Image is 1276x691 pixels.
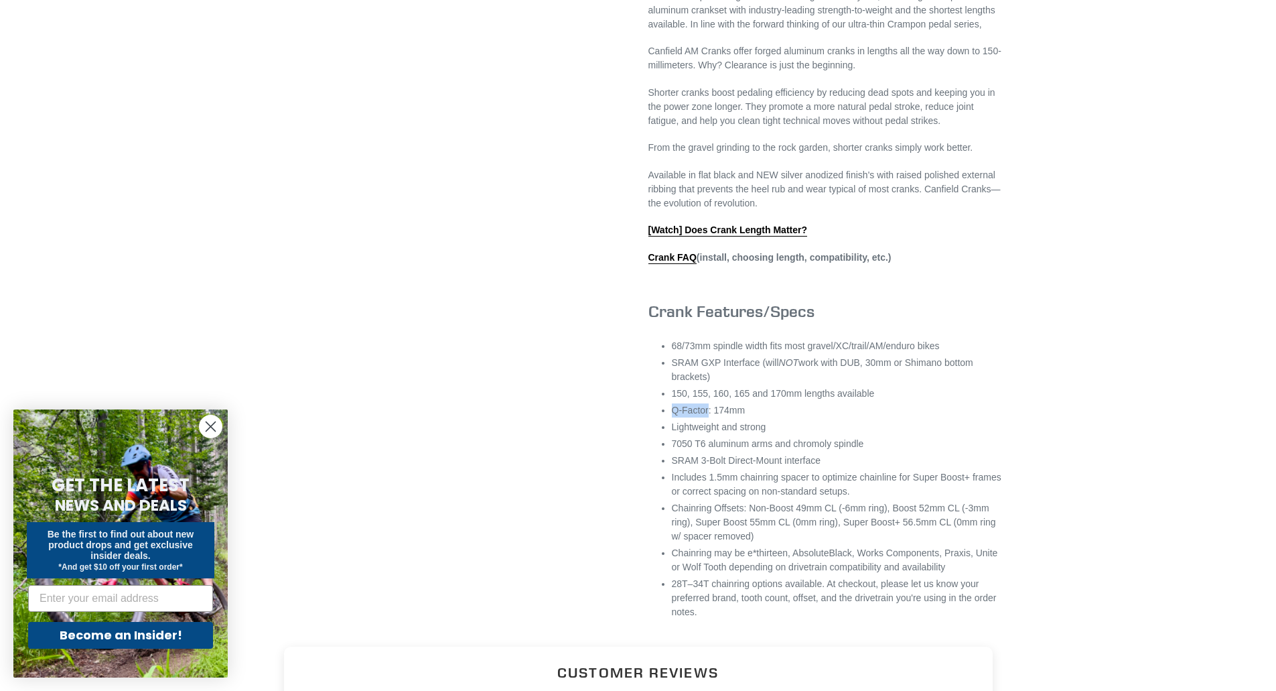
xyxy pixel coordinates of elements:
[672,420,1003,434] li: Lightweight and strong
[672,387,1003,401] li: 150, 155, 160, 165 and 170mm lengths available
[672,546,1003,574] li: Chainring may be e*thirteen, AbsoluteBlack, Works Components, Praxis, Unite or Wolf Tooth dependi...
[672,403,1003,418] li: Q-Factor: 174mm
[648,141,1003,155] p: From the gravel grinding to the rock garden, shorter cranks simply work better.
[648,44,1003,72] p: Canfield AM Cranks offer forged aluminum cranks in lengths all the way down to 150-millimeters. W...
[295,663,982,682] h2: Customer Reviews
[672,437,1003,451] li: 7050 T6 aluminum arms and chromoly spindle
[648,252,892,264] strong: (install, choosing length, compatibility, etc.)
[672,501,1003,544] li: Chainring Offsets: Non-Boost 49mm CL (-6mm ring), Boost 52mm CL (-3mm ring), Super Boost 55mm CL ...
[672,577,1003,619] li: 28T–34T chainring options available. At checkout, please let us know your preferred brand, tooth ...
[648,168,1003,210] p: Available in flat black and NEW silver anodized finish's with raised polished external ribbing th...
[28,585,213,612] input: Enter your email address
[28,622,213,649] button: Become an Insider!
[672,454,1003,468] li: SRAM 3-Bolt Direct-Mount interface
[58,562,182,572] span: *And get $10 off your first order*
[48,529,194,561] span: Be the first to find out about new product drops and get exclusive insider deals.
[648,302,1003,321] h3: Crank Features/Specs
[648,225,808,237] a: [Watch] Does Crank Length Matter?
[672,356,1003,384] li: SRAM GXP Interface (will work with DUB, 30mm or Shimano bottom brackets)
[55,495,187,516] span: NEWS AND DEALS
[672,470,1003,499] li: Includes 1.5mm chainring spacer to optimize chainline for Super Boost+ frames or correct spacing ...
[779,357,799,368] em: NOT
[648,86,1003,128] p: Shorter cranks boost pedaling efficiency by reducing dead spots and keeping you in the power zone...
[52,473,190,497] span: GET THE LATEST
[648,252,697,264] a: Crank FAQ
[672,339,1003,353] li: 68/73mm spindle width fits most gravel/XC/trail/AM/enduro bikes
[199,415,222,438] button: Close dialog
